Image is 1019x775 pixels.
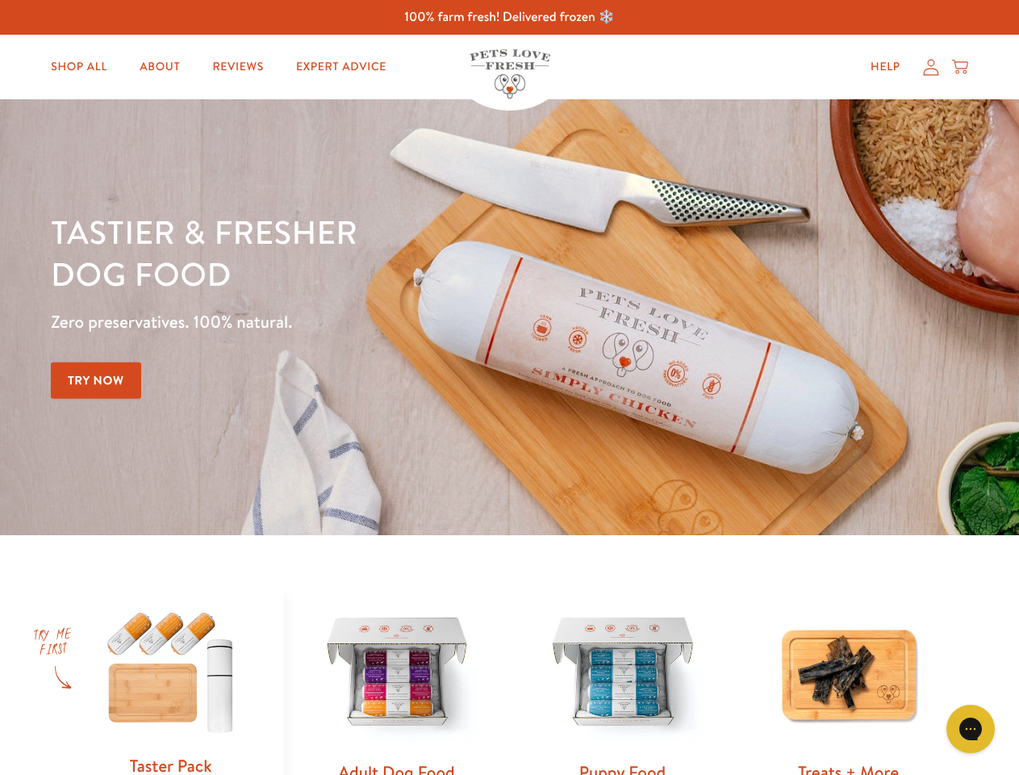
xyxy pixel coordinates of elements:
[199,51,276,83] a: Reviews
[938,699,1003,759] iframe: Gorgias live chat messenger
[858,51,913,83] a: Help
[51,308,662,337] p: Zero preservatives. 100% natural.
[38,51,120,83] a: Shop All
[470,49,550,98] img: Pets Love Fresh
[127,51,193,83] a: About
[51,362,141,399] a: Try Now
[283,51,399,83] a: Expert Advice
[51,211,662,295] h1: Tastier & fresher dog food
